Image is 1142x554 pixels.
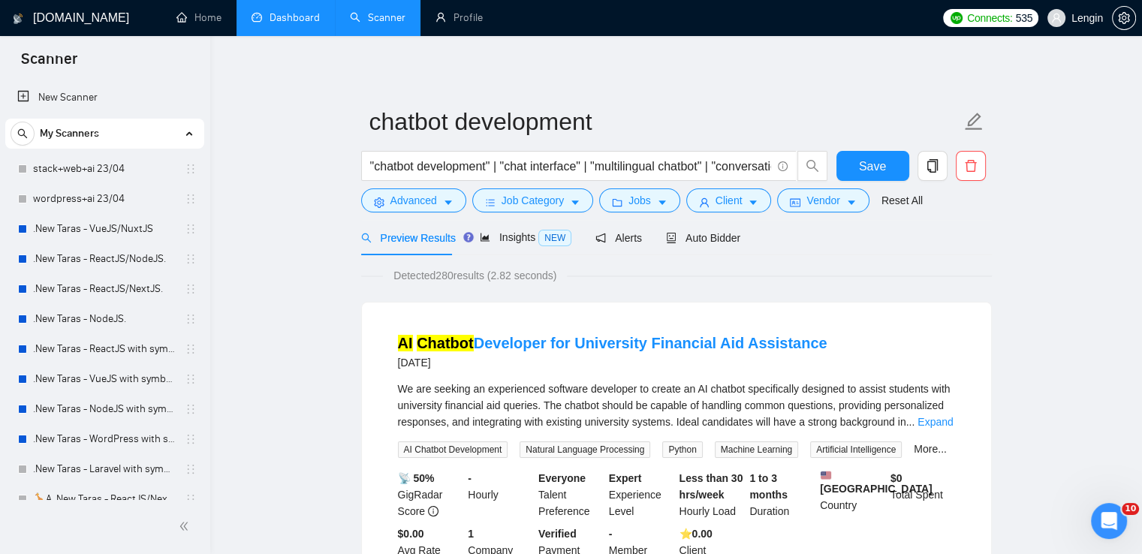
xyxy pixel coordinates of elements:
button: search [797,151,827,181]
a: stack+web+ai 23/04 [33,154,176,184]
span: notification [595,233,606,243]
a: Reset All [881,192,923,209]
button: setting [1112,6,1136,30]
a: 🦒A .New Taras - ReactJS/NextJS usual 23/04 [33,484,176,514]
b: [GEOGRAPHIC_DATA] [820,470,933,495]
span: Scanner [9,48,89,80]
a: .New Taras - ReactJS with symbols [33,334,176,364]
span: Jobs [628,192,651,209]
span: setting [1113,12,1135,24]
span: search [798,159,827,173]
img: logo [13,7,23,31]
button: barsJob Categorycaret-down [472,188,593,212]
li: New Scanner [5,83,204,113]
span: info-circle [428,506,438,516]
span: Alerts [595,232,642,244]
span: NEW [538,230,571,246]
a: New Scanner [17,83,192,113]
span: Preview Results [361,232,456,244]
b: 📡 50% [398,472,435,484]
a: searchScanner [350,11,405,24]
span: caret-down [657,197,667,208]
a: setting [1112,12,1136,24]
span: setting [374,197,384,208]
button: copy [918,151,948,181]
span: holder [185,313,197,325]
span: holder [185,403,197,415]
button: userClientcaret-down [686,188,772,212]
b: - [609,528,613,540]
b: Less than 30 hrs/week [679,472,743,501]
span: bars [485,197,496,208]
span: search [11,128,34,139]
span: holder [185,463,197,475]
span: user [699,197,710,208]
input: Scanner name... [369,103,961,140]
span: Machine Learning [715,441,798,458]
a: userProfile [435,11,483,24]
span: Client [716,192,743,209]
div: Duration [746,470,817,519]
b: - [468,472,472,484]
span: holder [185,343,197,355]
span: info-circle [778,161,788,171]
span: holder [185,223,197,235]
a: .New Taras - NodeJS with symbols [33,394,176,424]
div: Hourly [465,470,535,519]
span: Artificial Intelligence [810,441,902,458]
span: Save [859,157,886,176]
button: search [11,122,35,146]
span: search [361,233,372,243]
span: holder [185,373,197,385]
span: double-left [179,519,194,534]
button: Save [836,151,909,181]
img: 🇺🇸 [821,470,831,480]
a: .New Taras - VueJS with symbols [33,364,176,394]
span: robot [666,233,676,243]
span: Insights [480,231,571,243]
b: 1 to 3 months [749,472,788,501]
button: folderJobscaret-down [599,188,680,212]
span: My Scanners [40,119,99,149]
span: Vendor [806,192,839,209]
span: folder [612,197,622,208]
b: ⭐️ 0.00 [679,528,713,540]
span: user [1051,13,1062,23]
a: Expand [918,416,953,428]
mark: AI [398,335,413,351]
span: We are seeking an experienced software developer to create an AI chatbot specifically designed to... [398,383,951,428]
div: [DATE] [398,354,827,372]
a: AI ChatbotDeveloper for University Financial Aid Assistance [398,335,827,351]
div: Hourly Load [676,470,747,519]
span: holder [185,253,197,265]
div: Experience Level [606,470,676,519]
iframe: Intercom live chat [1091,503,1127,539]
a: .New Taras - ReactJS/NodeJS. [33,244,176,274]
span: 535 [1015,10,1032,26]
div: Talent Preference [535,470,606,519]
div: We are seeking an experienced software developer to create an AI chatbot specifically designed to... [398,381,955,430]
span: 10 [1122,503,1139,515]
span: holder [185,163,197,175]
b: 1 [468,528,474,540]
span: Detected 280 results (2.82 seconds) [383,267,567,284]
b: Verified [538,528,577,540]
span: Python [662,441,702,458]
span: AI Chatbot Development [398,441,508,458]
a: .New Taras - VueJS/NuxtJS [33,214,176,244]
b: $ 0 [890,472,902,484]
span: Auto Bidder [666,232,740,244]
b: Everyone [538,472,586,484]
b: $0.00 [398,528,424,540]
img: upwork-logo.png [951,12,963,24]
div: GigRadar Score [395,470,466,519]
span: caret-down [570,197,580,208]
a: homeHome [176,11,221,24]
a: dashboardDashboard [252,11,320,24]
span: caret-down [443,197,453,208]
a: .New Taras - NodeJS. [33,304,176,334]
button: idcardVendorcaret-down [777,188,869,212]
a: .New Taras - ReactJS/NextJS. [33,274,176,304]
a: More... [914,443,947,455]
span: ... [906,416,915,428]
